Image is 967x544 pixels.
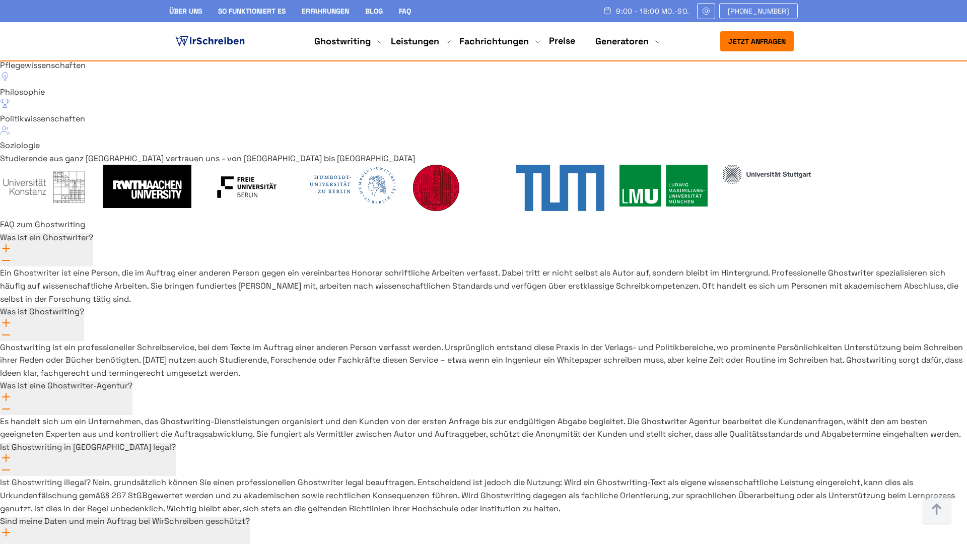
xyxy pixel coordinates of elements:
img: RWTH AACHEN UNIVERSITY LOGO [103,165,191,208]
img: Ludwig-Maximilians-Universität München (LMU München) [619,165,708,207]
img: Humboldt-Universität zu Berlin [310,165,398,206]
span: [PHONE_NUMBER] [728,7,789,15]
img: Ruprecht-Karls-Universität Heidelberg (Universität Heidelberg) [413,165,501,211]
div: 6 / 11 [619,165,708,210]
img: logo ghostwriter-österreich [173,34,247,49]
a: So funktioniert es [218,7,286,16]
img: uni-hohenheim [723,165,811,183]
a: Über uns [169,7,202,16]
img: button top [922,495,952,525]
img: Technische Universität München (TUM) [516,165,604,211]
a: § 267 StGB [105,490,148,501]
a: Blog [365,7,383,16]
span: 9:00 - 18:00 Mo.-So. [616,7,689,15]
div: 4 / 11 [413,165,501,215]
a: Ghostwriting [314,35,371,47]
a: Erfahrungen [302,7,349,16]
a: Fachrichtungen [459,35,529,47]
div: 2 / 11 [206,165,295,218]
a: Leistungen [391,35,439,47]
div: 5 / 11 [516,165,604,215]
button: Jetzt anfragen [720,31,794,51]
a: Generatoren [595,35,649,47]
a: Preise [549,35,575,46]
a: FAQ [399,7,411,16]
div: 1 / 11 [103,165,191,212]
div: 3 / 11 [310,165,398,210]
div: 7 / 11 [723,165,811,187]
img: Freie Universität Berlin LOGO [206,165,295,215]
img: Email [702,7,711,15]
img: Schedule [603,7,612,15]
a: [PHONE_NUMBER] [719,3,798,19]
